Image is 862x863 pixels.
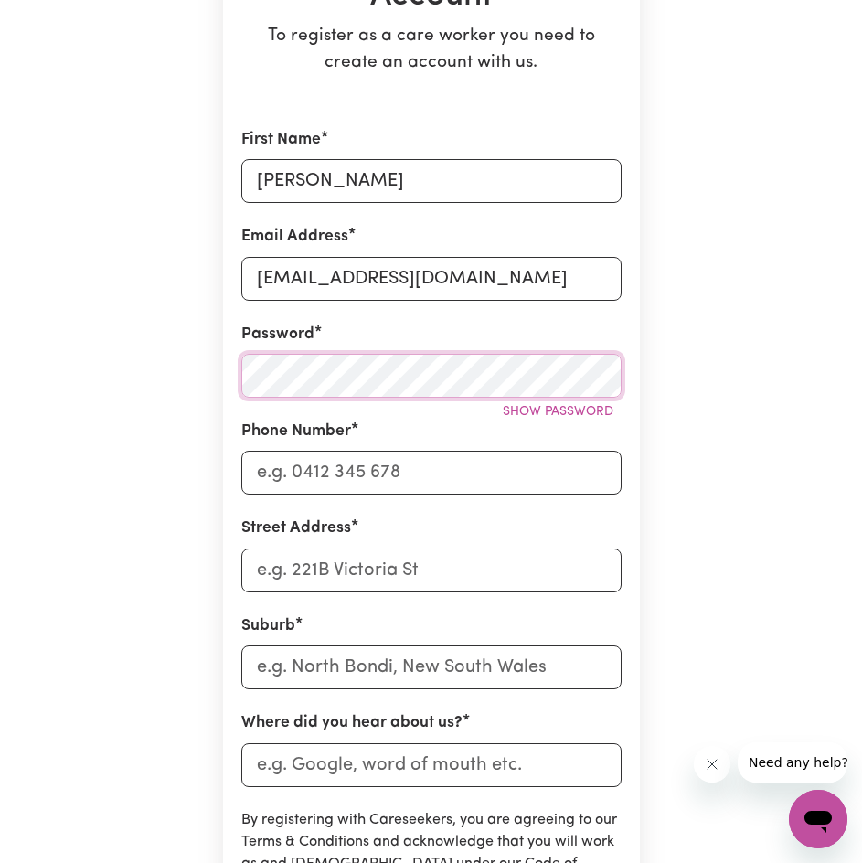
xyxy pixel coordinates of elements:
label: Email Address [241,225,348,249]
input: e.g. 0412 345 678 [241,451,622,495]
input: e.g. Daniela [241,159,622,203]
label: Phone Number [241,420,351,443]
input: e.g. daniela.d88@gmail.com [241,257,622,301]
label: Street Address [241,517,351,540]
input: e.g. North Bondi, New South Wales [241,645,622,689]
p: To register as a care worker you need to create an account with us. [241,24,622,77]
span: Show password [503,405,613,419]
label: Suburb [241,614,295,638]
iframe: Close message [694,746,730,783]
iframe: Button to launch messaging window [789,790,847,848]
label: First Name [241,128,321,152]
span: Need any help? [11,13,111,27]
label: Password [241,323,314,346]
iframe: Message from company [738,742,847,783]
input: e.g. Google, word of mouth etc. [241,743,622,787]
input: e.g. 221B Victoria St [241,549,622,592]
button: Show password [495,398,622,426]
label: Where did you hear about us? [241,711,463,735]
